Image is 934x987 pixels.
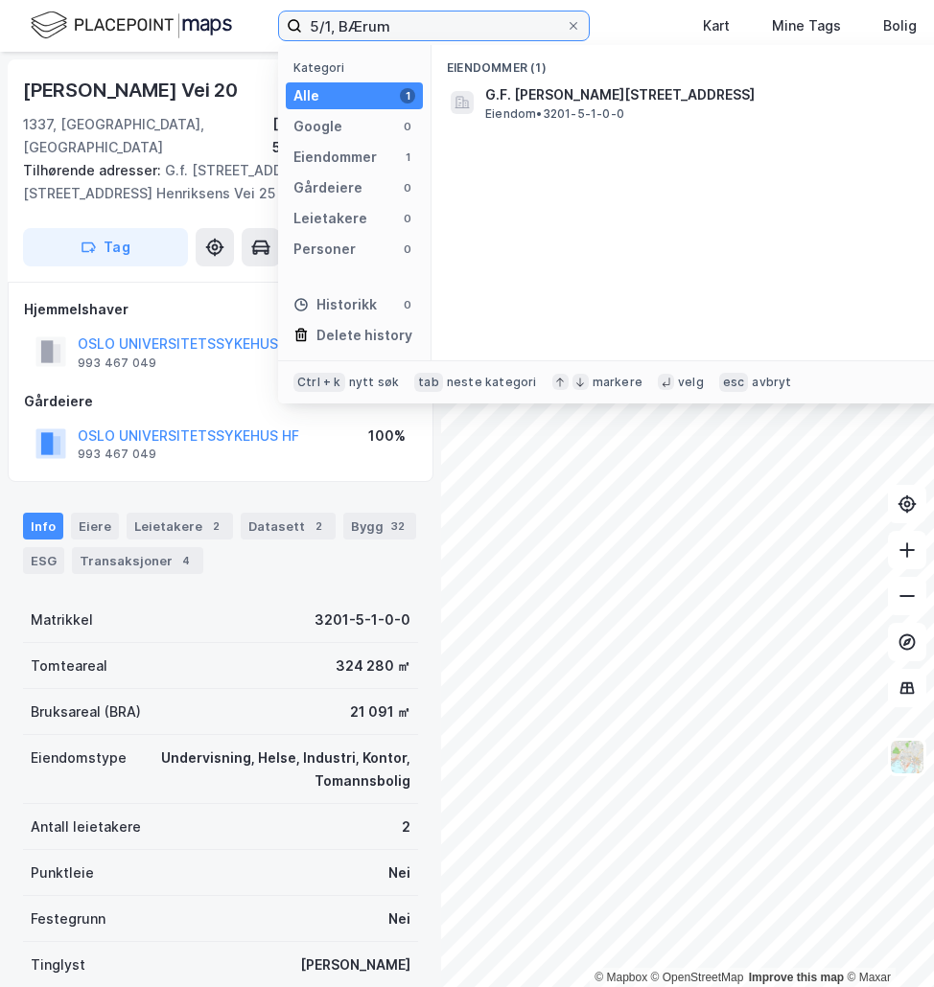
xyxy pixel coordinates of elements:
[31,746,127,769] div: Eiendomstype
[349,375,400,390] div: nytt søk
[387,516,409,536] div: 32
[400,180,415,195] div: 0
[302,11,566,40] input: Søk på adresse, matrikkel, gårdeiere, leietakere eller personer
[350,700,410,723] div: 21 091 ㎡
[150,746,410,792] div: Undervisning, Helse, Industri, Kontor, Tomannsbolig
[316,324,412,347] div: Delete history
[127,513,233,539] div: Leietakere
[31,953,85,976] div: Tinglyst
[447,375,537,390] div: neste kategori
[400,211,415,226] div: 0
[752,375,791,390] div: avbryt
[272,113,418,159] div: [GEOGRAPHIC_DATA], 5/1
[402,815,410,838] div: 2
[31,654,107,677] div: Tomteareal
[300,953,410,976] div: [PERSON_NAME]
[31,9,232,42] img: logo.f888ab2527a4732fd821a326f86c7f29.svg
[176,551,196,570] div: 4
[838,895,934,987] iframe: Chat Widget
[651,971,744,984] a: OpenStreetMap
[31,861,94,884] div: Punktleie
[293,115,342,138] div: Google
[23,513,63,539] div: Info
[23,159,403,205] div: G.f. [STREET_ADDRESS] [STREET_ADDRESS] Henriksens Vei 25
[593,375,642,390] div: markere
[400,149,415,165] div: 1
[31,815,141,838] div: Antall leietakere
[838,895,934,987] div: Kontrollprogram for chat
[78,447,156,462] div: 993 467 049
[23,547,64,574] div: ESG
[72,547,203,574] div: Transaksjoner
[31,700,141,723] div: Bruksareal (BRA)
[293,373,345,392] div: Ctrl + k
[293,146,377,169] div: Eiendommer
[293,207,367,230] div: Leietakere
[24,390,417,413] div: Gårdeiere
[485,106,624,122] span: Eiendom • 3201-5-1-0-0
[889,739,925,775] img: Z
[23,75,242,105] div: [PERSON_NAME] Vei 20
[293,293,377,316] div: Historikk
[414,373,443,392] div: tab
[293,176,362,199] div: Gårdeiere
[336,654,410,677] div: 324 280 ㎡
[400,297,415,312] div: 0
[293,60,423,75] div: Kategori
[368,425,406,448] div: 100%
[315,608,410,631] div: 3201-5-1-0-0
[703,14,730,37] div: Kart
[293,84,319,107] div: Alle
[719,373,749,392] div: esc
[400,88,415,103] div: 1
[23,228,188,266] button: Tag
[772,14,841,37] div: Mine Tags
[388,907,410,930] div: Nei
[241,513,336,539] div: Datasett
[23,162,165,178] span: Tilhørende adresser:
[293,238,356,261] div: Personer
[309,516,328,536] div: 2
[400,119,415,134] div: 0
[388,861,410,884] div: Nei
[78,356,156,371] div: 993 467 049
[595,971,647,984] a: Mapbox
[206,516,225,536] div: 2
[23,113,272,159] div: 1337, [GEOGRAPHIC_DATA], [GEOGRAPHIC_DATA]
[24,298,417,321] div: Hjemmelshaver
[883,14,917,37] div: Bolig
[31,907,105,930] div: Festegrunn
[400,241,415,257] div: 0
[343,513,416,539] div: Bygg
[71,513,119,539] div: Eiere
[678,375,704,390] div: velg
[31,608,93,631] div: Matrikkel
[749,971,844,984] a: Improve this map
